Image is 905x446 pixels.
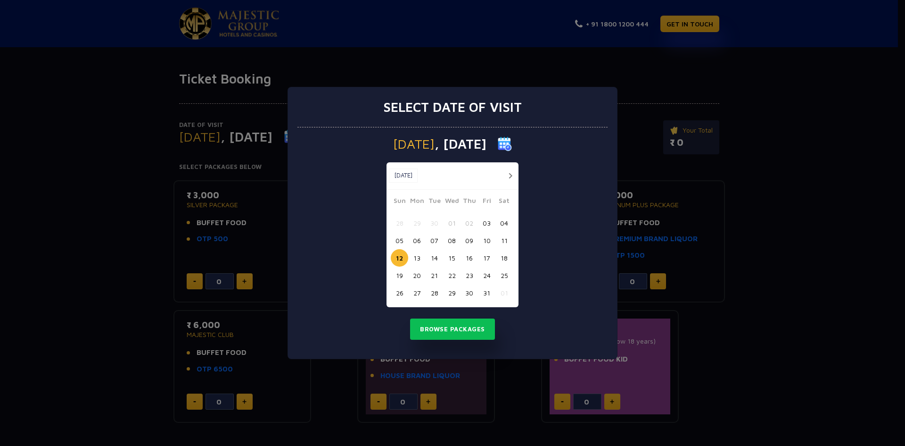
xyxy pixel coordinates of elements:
[461,249,478,267] button: 16
[408,284,426,302] button: 27
[478,214,495,232] button: 03
[443,284,461,302] button: 29
[478,249,495,267] button: 17
[391,284,408,302] button: 26
[443,214,461,232] button: 01
[443,267,461,284] button: 22
[495,214,513,232] button: 04
[443,232,461,249] button: 08
[495,249,513,267] button: 18
[461,267,478,284] button: 23
[461,195,478,209] span: Thu
[495,284,513,302] button: 01
[443,249,461,267] button: 15
[408,195,426,209] span: Mon
[426,267,443,284] button: 21
[495,267,513,284] button: 25
[410,319,495,340] button: Browse Packages
[461,214,478,232] button: 02
[426,249,443,267] button: 14
[461,232,478,249] button: 09
[408,232,426,249] button: 06
[408,249,426,267] button: 13
[478,284,495,302] button: 31
[383,99,522,115] h3: Select date of visit
[391,249,408,267] button: 12
[478,267,495,284] button: 24
[426,195,443,209] span: Tue
[391,214,408,232] button: 28
[391,232,408,249] button: 05
[391,267,408,284] button: 19
[495,195,513,209] span: Sat
[426,284,443,302] button: 28
[393,137,435,151] span: [DATE]
[408,267,426,284] button: 20
[389,168,418,183] button: [DATE]
[478,195,495,209] span: Fri
[426,232,443,249] button: 07
[478,232,495,249] button: 10
[443,195,461,209] span: Wed
[435,137,486,151] span: , [DATE]
[461,284,478,302] button: 30
[495,232,513,249] button: 11
[498,137,512,151] img: calender icon
[391,195,408,209] span: Sun
[426,214,443,232] button: 30
[408,214,426,232] button: 29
